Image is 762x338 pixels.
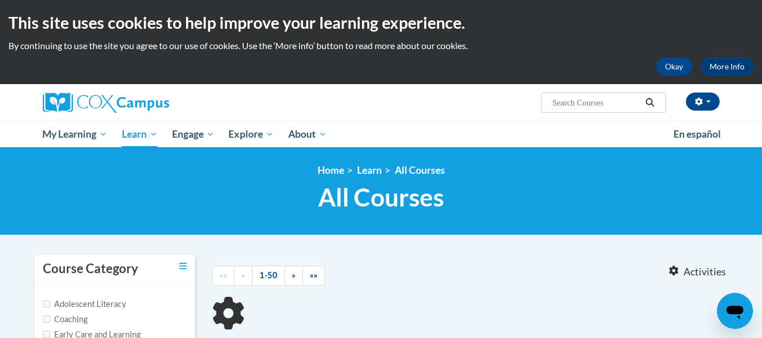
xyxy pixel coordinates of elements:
span: Learn [122,128,157,141]
a: End [302,266,325,286]
a: Begining [212,266,235,286]
a: My Learning [36,121,115,147]
input: Search Courses [551,96,641,109]
label: Coaching [43,313,87,326]
a: Engage [165,121,222,147]
h2: This site uses cookies to help improve your learning experience. [8,11,754,34]
span: En español [673,128,721,140]
iframe: Button to launch messaging window [717,293,753,329]
span: Engage [172,128,214,141]
a: Previous [234,266,253,286]
a: 1-50 [252,266,285,286]
span: «« [219,270,227,280]
span: « [241,270,245,280]
span: All Courses [318,182,444,212]
a: Home [318,164,344,176]
p: By continuing to use the site you agree to our use of cookies. Use the ‘More info’ button to read... [8,39,754,52]
a: All Courses [395,164,445,176]
a: Learn [114,121,165,147]
a: Next [284,266,303,286]
span: Explore [228,128,274,141]
img: Cox Campus [43,93,169,113]
button: Search [641,96,658,109]
button: Account Settings [686,93,720,111]
a: Toggle collapse [179,260,187,273]
a: About [281,121,334,147]
h3: Course Category [43,260,138,278]
label: Adolescent Literacy [43,298,126,310]
a: Explore [221,121,281,147]
a: More Info [701,58,754,76]
span: » [292,270,296,280]
input: Checkbox for Options [43,331,50,338]
a: Learn [357,164,382,176]
span: About [288,128,327,141]
a: En español [666,122,728,146]
input: Checkbox for Options [43,315,50,323]
span: My Learning [42,128,107,141]
a: Cox Campus [43,93,257,113]
input: Checkbox for Options [43,300,50,308]
button: Okay [656,58,692,76]
span: Activities [684,266,726,278]
span: »» [310,270,318,280]
div: Main menu [26,121,737,147]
